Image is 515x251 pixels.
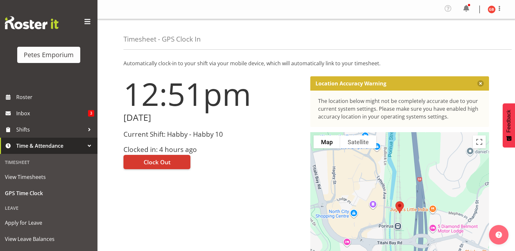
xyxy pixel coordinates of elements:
h1: 12:51pm [123,76,303,111]
span: GPS Time Clock [5,188,93,198]
span: Shifts [16,125,84,134]
h4: Timesheet - GPS Clock In [123,35,201,43]
h3: Clocked in: 4 hours ago [123,146,303,153]
img: Rosterit website logo [5,16,58,29]
img: gillian-byford11184.jpg [488,6,496,13]
span: Feedback [506,110,512,132]
div: Timesheet [2,156,96,169]
a: GPS Time Clock [2,185,96,201]
div: Leave [2,201,96,215]
span: 3 [88,110,94,117]
button: Toggle fullscreen view [473,135,486,148]
div: The location below might not be completely accurate due to your current system settings. Please m... [318,97,482,120]
h2: [DATE] [123,113,303,123]
div: Petes Emporium [24,50,74,60]
span: Roster [16,92,94,102]
button: Close message [477,80,484,87]
p: Automatically clock-in to your shift via your mobile device, which will automatically link to you... [123,59,489,67]
span: View Timesheets [5,172,93,182]
button: Show satellite imagery [340,135,376,148]
button: Feedback - Show survey [503,103,515,147]
button: Show street map [314,135,340,148]
span: Clock Out [144,158,171,166]
span: Inbox [16,108,88,118]
p: Location Accuracy Warning [315,80,386,87]
a: Apply for Leave [2,215,96,231]
span: View Leave Balances [5,234,93,244]
a: View Timesheets [2,169,96,185]
span: Time & Attendance [16,141,84,151]
span: Apply for Leave [5,218,93,228]
img: help-xxl-2.png [496,232,502,238]
button: Clock Out [123,155,190,169]
h3: Current Shift: Habby - Habby 10 [123,131,303,138]
a: View Leave Balances [2,231,96,247]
